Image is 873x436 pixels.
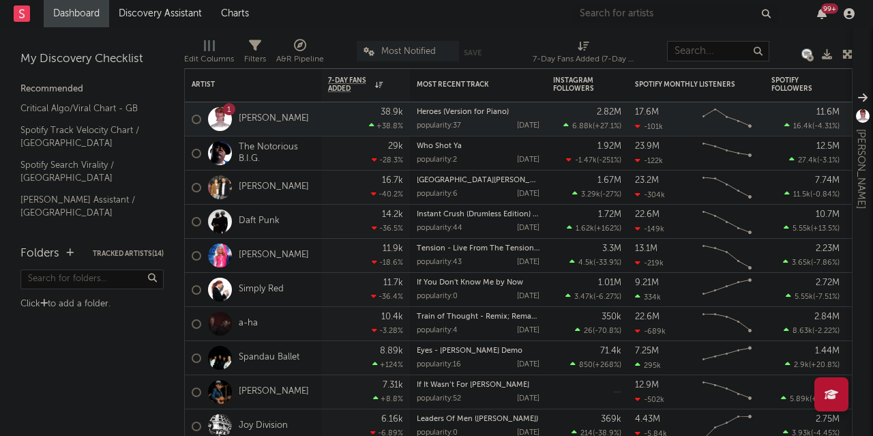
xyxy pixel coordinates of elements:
[783,258,840,267] div: ( )
[597,176,621,185] div: 1.67M
[635,210,660,219] div: 22.6M
[381,313,403,321] div: 10.4k
[417,381,539,389] div: If It Wasn’t For Ray
[635,313,660,321] div: 22.6M
[570,360,621,369] div: ( )
[239,420,288,432] a: Joy Division
[635,122,663,131] div: -101k
[815,176,840,185] div: 7.74M
[635,224,664,233] div: -149k
[798,157,817,164] span: 27.4k
[417,81,519,89] div: Most Recent Track
[635,415,660,424] div: 4.43M
[417,177,539,184] div: San Quentin
[696,341,758,375] svg: Chart title
[20,51,164,68] div: My Discovery Checklist
[20,192,150,220] a: [PERSON_NAME] Assistant / [GEOGRAPHIC_DATA]
[417,279,523,287] a: If You Don't Know Me by Now
[635,381,659,390] div: 12.9M
[192,81,294,89] div: Artist
[581,191,600,199] span: 3.29k
[696,136,758,171] svg: Chart title
[517,224,539,232] div: [DATE]
[635,293,661,302] div: 334k
[576,225,594,233] span: 1.62k
[574,293,593,301] span: 3.47k
[793,123,812,130] span: 16.4k
[814,313,840,321] div: 2.84M
[533,34,635,74] div: 7-Day Fans Added (7-Day Fans Added)
[635,259,664,267] div: -219k
[813,259,838,267] span: -7.86 %
[239,386,309,398] a: [PERSON_NAME]
[239,250,309,261] a: [PERSON_NAME]
[417,381,529,389] a: If It Wasn’t For [PERSON_NAME]
[790,396,810,403] span: 5.89k
[696,102,758,136] svg: Chart title
[569,258,621,267] div: ( )
[814,328,838,335] span: -2.22 %
[793,328,812,335] span: 8.63k
[635,108,659,117] div: 17.6M
[517,122,539,130] div: [DATE]
[20,81,164,98] div: Recommended
[567,224,621,233] div: ( )
[417,313,544,321] a: Train of Thought - Remix; Remaster
[533,51,635,68] div: 7-Day Fans Added (7-Day Fans Added)
[816,244,840,253] div: 2.23M
[20,296,164,313] div: Click to add a folder.
[239,181,309,193] a: [PERSON_NAME]
[816,142,840,151] div: 12.5M
[372,156,403,164] div: -28.3 %
[417,361,461,368] div: popularity: 16
[388,142,403,151] div: 29k
[371,292,403,301] div: -36.4 %
[793,225,811,233] span: 5.55k
[383,244,403,253] div: 11.9k
[601,415,621,424] div: 369k
[517,156,539,164] div: [DATE]
[575,157,597,164] span: -1.47k
[696,205,758,239] svg: Chart title
[417,224,462,232] div: popularity: 44
[816,108,840,117] div: 11.6M
[602,191,619,199] span: -27 %
[815,293,838,301] span: -7.51 %
[372,360,403,369] div: +124 %
[811,362,838,369] span: +20.8 %
[789,156,840,164] div: ( )
[276,51,324,68] div: A&R Pipeline
[635,142,660,151] div: 23.9M
[517,190,539,198] div: [DATE]
[635,81,737,89] div: Spotify Monthly Listeners
[595,362,619,369] span: +268 %
[417,108,509,116] a: Heroes (Version for Piano)
[184,51,234,68] div: Edit Columns
[794,362,809,369] span: 2.9k
[635,190,665,199] div: -304k
[771,76,819,93] div: Spotify Followers
[93,250,164,257] button: Tracked Artists(14)
[635,327,666,336] div: -689k
[595,328,619,335] span: -70.8 %
[382,210,403,219] div: 14.2k
[635,244,657,253] div: 13.1M
[573,5,778,23] input: Search for artists
[239,352,299,364] a: Spandau Ballet
[599,157,619,164] span: -251 %
[784,326,840,335] div: ( )
[600,347,621,355] div: 71.4k
[598,210,621,219] div: 1.72M
[817,8,827,19] button: 99+
[239,142,314,165] a: The Notorious B.I.G.
[853,129,869,209] div: [PERSON_NAME]
[417,293,458,300] div: popularity: 0
[595,259,619,267] span: -33.9 %
[464,49,482,57] button: Save
[417,313,539,321] div: Train of Thought - Remix; Remaster
[517,327,539,334] div: [DATE]
[417,259,462,266] div: popularity: 43
[20,158,150,186] a: Spotify Search Virality / [GEOGRAPHIC_DATA]
[597,142,621,151] div: 1.92M
[417,347,522,355] a: Eyes - [PERSON_NAME] Demo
